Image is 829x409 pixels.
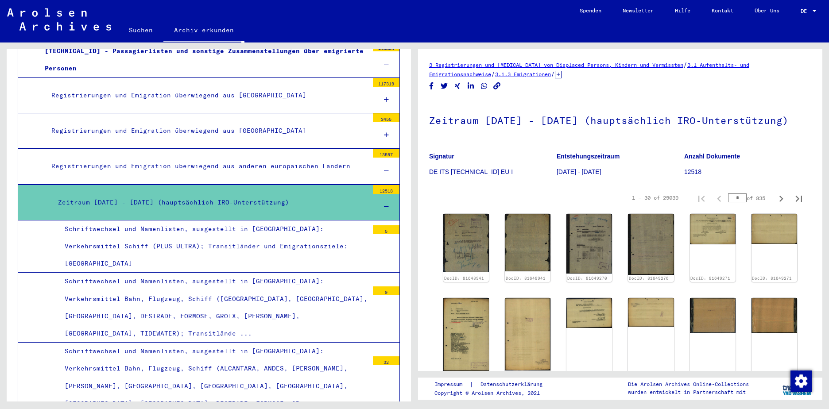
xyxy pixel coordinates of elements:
p: [DATE] - [DATE] [557,167,684,177]
img: 002.jpg [628,214,674,274]
a: DocID: 81649271 [752,276,792,281]
img: Arolsen_neg.svg [7,8,111,31]
div: Registrierungen und Emigration überwiegend aus [GEOGRAPHIC_DATA] [45,122,368,139]
a: Archiv erkunden [163,19,244,42]
a: 3.1.3 Emigrationen [495,71,551,77]
p: Die Arolsen Archives Online-Collections [628,380,749,388]
img: 002.jpg [505,298,550,370]
img: 002.jpg [752,214,797,244]
div: 1 – 30 of 25039 [632,194,678,202]
a: DocID: 81649271 [690,276,730,281]
img: 002.jpg [505,214,550,271]
div: 148804 [373,42,399,51]
div: Registrierungen und Emigration überwiegend aus anderen europäischen Ländern [45,158,368,175]
span: / [683,61,687,69]
p: 12518 [684,167,811,177]
h1: Zeitraum [DATE] - [DATE] (hauptsächlich IRO-Unterstützung) [429,100,811,139]
div: 32 [373,356,399,365]
div: 12518 [373,185,399,194]
img: 001.jpg [690,214,736,244]
img: 001.jpg [566,214,612,274]
button: Share on Xing [453,81,462,92]
div: 9 [373,286,399,295]
span: / [551,70,555,78]
div: Schriftwechsel und Namenlisten, ausgestellt in [GEOGRAPHIC_DATA]: Verkehrsmittel Bahn, Flugzeug, ... [58,273,368,342]
div: Registrierungen und Emigration überwiegend aus [GEOGRAPHIC_DATA] [45,87,368,104]
button: First page [693,189,710,207]
div: Zeitraum [DATE] - [DATE] (hauptsächlich IRO-Unterstützung) [51,194,368,211]
div: 3455 [373,113,399,122]
img: 002.jpg [752,298,797,333]
img: 002.jpg [628,298,674,327]
img: 001.jpg [566,298,612,328]
a: DocID: 81648941 [444,276,484,281]
div: of 835 [728,194,772,202]
img: yv_logo.png [781,377,814,399]
img: 001.jpg [443,214,489,272]
a: DocID: 81648941 [506,276,546,281]
button: Share on Twitter [440,81,449,92]
img: 001.jpg [443,298,489,371]
p: DE ITS [TECHNICAL_ID] EU I [429,167,556,177]
button: Next page [772,189,790,207]
div: 5 [373,225,399,234]
a: Suchen [118,19,163,41]
a: 3 Registrierungen und [MEDICAL_DATA] von Displaced Persons, Kindern und Vermissten [429,62,683,68]
b: Signatur [429,153,454,160]
a: DocID: 81649270 [567,276,607,281]
div: [TECHNICAL_ID] - Passagierlisten und sonstige Zusammenstellungen über emigrierte Personen [38,42,368,77]
div: 13597 [373,149,399,158]
button: Share on LinkedIn [466,81,476,92]
img: Zustimmung ändern [790,370,812,392]
div: 117319 [373,78,399,87]
div: | [434,380,553,389]
span: / [491,70,495,78]
a: Datenschutzerklärung [473,380,553,389]
a: Impressum [434,380,469,389]
button: Share on Facebook [427,81,436,92]
button: Previous page [710,189,728,207]
b: Anzahl Dokumente [684,153,740,160]
a: DocID: 81649270 [629,276,669,281]
img: 001.jpg [690,298,736,333]
span: DE [801,8,810,14]
div: Schriftwechsel und Namenlisten, ausgestellt in [GEOGRAPHIC_DATA]: Verkehrsmittel Schiff (PLUS ULT... [58,220,368,273]
p: Copyright © Arolsen Archives, 2021 [434,389,553,397]
p: wurden entwickelt in Partnerschaft mit [628,388,749,396]
button: Last page [790,189,808,207]
b: Entstehungszeitraum [557,153,620,160]
button: Share on WhatsApp [480,81,489,92]
button: Copy link [492,81,502,92]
